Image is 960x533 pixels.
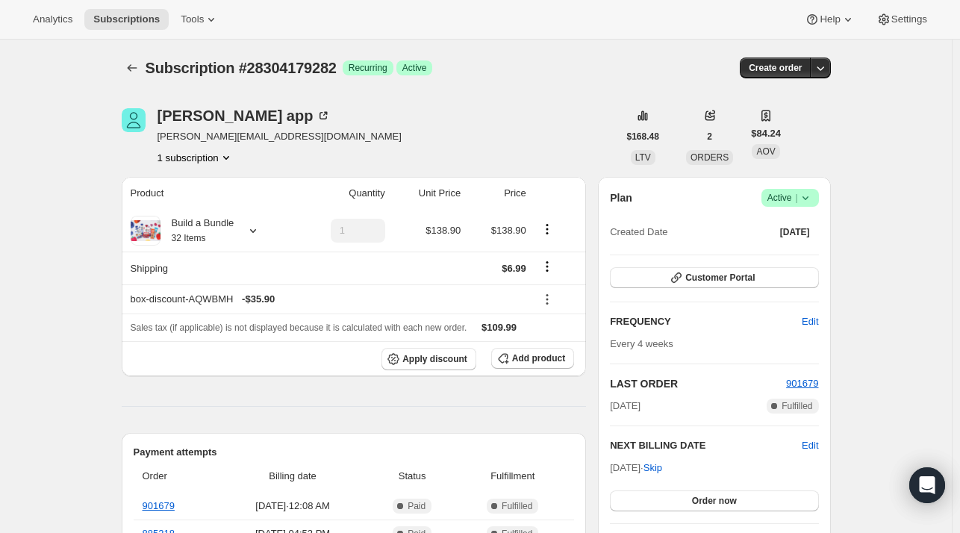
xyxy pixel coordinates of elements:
[131,322,467,333] span: Sales tax (if applicable) is not displayed because it is calculated with each new order.
[685,272,755,284] span: Customer Portal
[820,13,840,25] span: Help
[610,462,662,473] span: [DATE] ·
[122,252,296,284] th: Shipping
[491,225,526,236] span: $138.90
[373,469,451,484] span: Status
[158,150,234,165] button: Product actions
[381,348,476,370] button: Apply discount
[390,177,466,210] th: Unit Price
[172,9,228,30] button: Tools
[740,57,811,78] button: Create order
[491,348,574,369] button: Add product
[610,338,673,349] span: Every 4 weeks
[481,322,517,333] span: $109.99
[122,57,143,78] button: Subscriptions
[402,353,467,365] span: Apply discount
[643,461,662,476] span: Skip
[802,438,818,453] button: Edit
[172,233,206,243] small: 32 Items
[635,152,651,163] span: LTV
[502,500,532,512] span: Fulfilled
[771,222,819,243] button: [DATE]
[122,108,146,132] span: kristyn app
[691,152,729,163] span: ORDERS
[158,129,402,144] span: [PERSON_NAME][EMAIL_ADDRESS][DOMAIN_NAME]
[786,378,818,389] a: 901679
[796,9,864,30] button: Help
[610,490,818,511] button: Order now
[610,376,786,391] h2: LAST ORDER
[408,500,426,512] span: Paid
[535,221,559,237] button: Product actions
[698,126,721,147] button: 2
[909,467,945,503] div: Open Intercom Messenger
[134,445,575,460] h2: Payment attempts
[627,131,659,143] span: $168.48
[93,13,160,25] span: Subscriptions
[24,9,81,30] button: Analytics
[512,352,565,364] span: Add product
[610,399,640,414] span: [DATE]
[160,216,234,246] div: Build a Bundle
[242,292,275,307] span: - $35.90
[402,62,427,74] span: Active
[610,225,667,240] span: Created Date
[802,314,818,329] span: Edit
[891,13,927,25] span: Settings
[122,177,296,210] th: Product
[610,438,802,453] h2: NEXT BILLING DATE
[767,190,813,205] span: Active
[426,225,461,236] span: $138.90
[751,126,781,141] span: $84.24
[33,13,72,25] span: Analytics
[749,62,802,74] span: Create order
[782,400,812,412] span: Fulfilled
[502,263,526,274] span: $6.99
[618,126,668,147] button: $168.48
[143,500,175,511] a: 901679
[535,258,559,275] button: Shipping actions
[786,376,818,391] button: 901679
[610,267,818,288] button: Customer Portal
[707,131,712,143] span: 2
[158,108,331,123] div: [PERSON_NAME] app
[221,499,364,514] span: [DATE] · 12:08 AM
[460,469,565,484] span: Fulfillment
[795,192,797,204] span: |
[867,9,936,30] button: Settings
[181,13,204,25] span: Tools
[692,495,737,507] span: Order now
[635,456,671,480] button: Skip
[793,310,827,334] button: Edit
[146,60,337,76] span: Subscription #28304179282
[610,190,632,205] h2: Plan
[134,460,217,493] th: Order
[465,177,531,210] th: Price
[756,146,775,157] span: AOV
[610,314,802,329] h2: FREQUENCY
[295,177,389,210] th: Quantity
[221,469,364,484] span: Billing date
[780,226,810,238] span: [DATE]
[131,292,526,307] div: box-discount-AQWBMH
[349,62,387,74] span: Recurring
[84,9,169,30] button: Subscriptions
